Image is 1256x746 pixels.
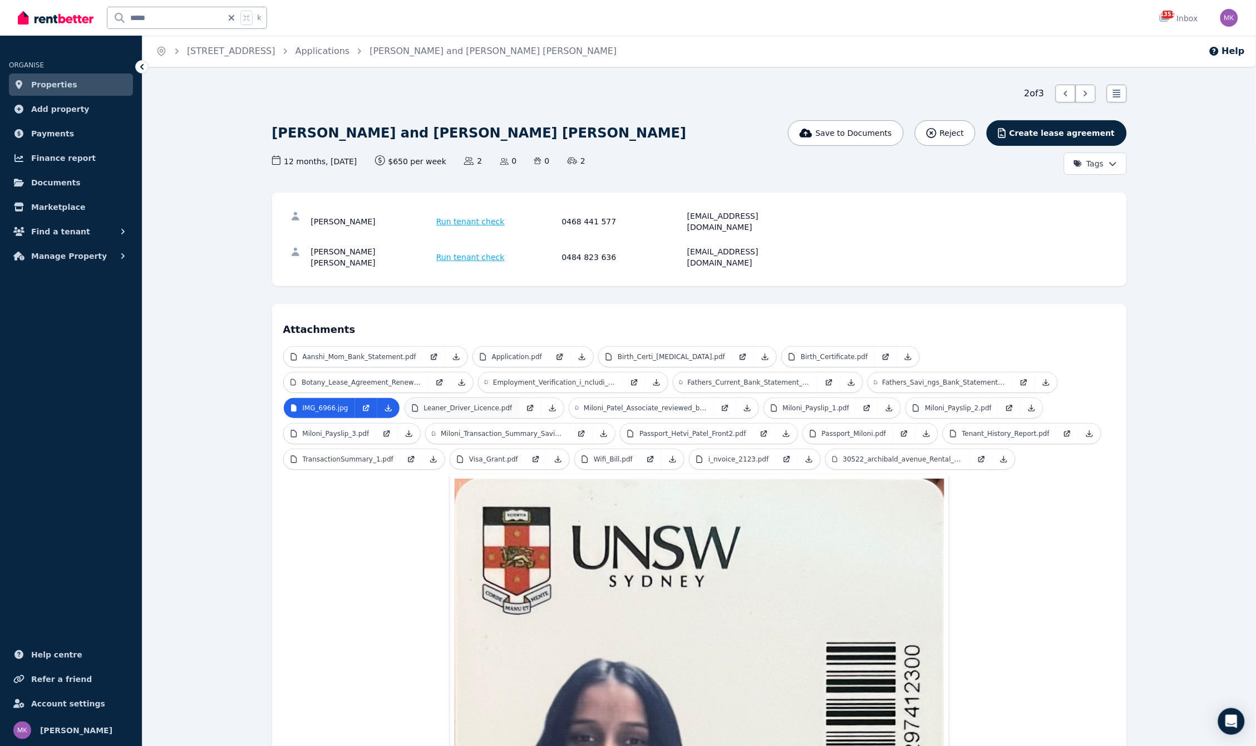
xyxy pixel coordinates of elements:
[940,127,964,139] span: Reject
[1073,158,1104,169] span: Tags
[493,378,616,387] p: Employment_Verification_i_ncludi_ng_Compensation_2025_08_0.pdf
[405,398,519,418] a: Leaner_Driver_Licence.pdf
[464,155,482,166] span: 2
[906,398,998,418] a: Miloni_Payslip_2.pdf
[993,449,1015,469] a: Download Attachment
[623,372,646,392] a: Open in new Tab
[9,122,133,145] a: Payments
[469,455,518,464] p: Visa_Grant.pdf
[915,424,938,444] a: Download Attachment
[998,398,1021,418] a: Open in new Tab
[398,424,420,444] a: Download Attachment
[283,315,1116,337] h4: Attachments
[9,98,133,120] a: Add property
[987,120,1126,146] button: Create lease agreement
[962,429,1050,438] p: Tenant_History_Report.pdf
[9,668,133,690] a: Refer a friend
[303,404,348,413] p: IMG_6966.jpg
[783,404,850,413] p: Miloni_Payslip_1.pdf
[1064,153,1127,175] button: Tags
[915,120,976,146] button: Reject
[714,398,736,418] a: Open in new Tab
[584,404,707,413] p: Miloni_Patel_Associate_reviewed_by_Compensation_Review_AUS.pdf
[31,176,81,189] span: Documents
[843,455,964,464] p: 30522_archibald_avenue_Rental_Ledger.pdf
[31,225,90,238] span: Find a tenant
[776,449,798,469] a: Open in new Tab
[593,424,615,444] a: Download Attachment
[571,347,593,367] a: Download Attachment
[1209,45,1245,58] button: Help
[1013,372,1035,392] a: Open in new Tab
[943,424,1057,444] a: Tenant_History_Report.pdf
[803,424,893,444] a: Passport_Miloni.pdf
[1078,424,1101,444] a: Download Attachment
[897,347,919,367] a: Download Attachment
[868,372,1013,392] a: Fathers_Savi_ngs_Bank_Statement_XXXXXXXX2323_26072025_1_un.pdf
[40,724,112,737] span: [PERSON_NAME]
[18,9,93,26] img: RentBetter
[9,245,133,267] button: Manage Property
[1009,127,1115,139] span: Create lease agreement
[422,449,445,469] a: Download Attachment
[492,352,542,361] p: Application.pdf
[375,155,447,167] span: $650 per week
[639,449,662,469] a: Open in new Tab
[370,46,617,56] a: [PERSON_NAME] and [PERSON_NAME] [PERSON_NAME]
[272,124,687,142] h1: [PERSON_NAME] and [PERSON_NAME] [PERSON_NAME]
[426,424,570,444] a: Miloni_Transaction_Summary_Savi_ngs_Account_Jan_to_August.pdf
[798,449,820,469] a: Download Attachment
[257,13,261,22] span: k
[736,398,758,418] a: Download Attachment
[801,352,868,361] p: Birth_Certificate.pdf
[272,155,357,167] span: 12 months , [DATE]
[687,210,810,233] div: [EMAIL_ADDRESS][DOMAIN_NAME]
[764,398,856,418] a: Miloni_Payslip_1.pdf
[541,398,564,418] a: Download Attachment
[303,455,394,464] p: TransactionSummary_1.pdf
[689,449,776,469] a: i_nvoice_2123.pdf
[620,424,752,444] a: Passport_Hetvi_Patel_Front2.pdf
[31,78,77,91] span: Properties
[549,347,571,367] a: Open in new Tab
[826,449,971,469] a: 30522_archibald_avenue_Rental_Ledger.pdf
[436,216,505,227] span: Run tenant check
[376,424,398,444] a: Open in new Tab
[9,73,133,96] a: Properties
[775,424,797,444] a: Download Attachment
[31,673,92,686] span: Refer a friend
[687,246,810,268] div: [EMAIL_ADDRESS][DOMAIN_NAME]
[284,424,376,444] a: Miloni_Payslip_3.pdf
[639,429,746,438] p: Passport_Hetvi_Patel_Front2.pdf
[1218,708,1245,735] div: Open Intercom Messenger
[13,722,31,739] img: Maor Kirsner
[31,151,96,165] span: Finance report
[570,424,593,444] a: Open in new Tab
[400,449,422,469] a: Open in new Tab
[450,449,525,469] a: Visa_Grant.pdf
[428,372,451,392] a: Open in new Tab
[31,648,82,661] span: Help centre
[1220,9,1238,27] img: Maor Kirsner
[284,449,401,469] a: TransactionSummary_1.pdf
[31,127,74,140] span: Payments
[883,378,1006,387] p: Fathers_Savi_ngs_Bank_Statement_XXXXXXXX2323_26072025_1_un.pdf
[818,372,840,392] a: Open in new Tab
[562,210,684,233] div: 0468 441 577
[355,398,377,418] a: Open in new Tab
[302,378,421,387] p: Botany_Lease_Agreement_Renewal.pdf
[971,449,993,469] a: Open in new Tab
[782,347,874,367] a: Birth_Certificate.pdf
[9,693,133,715] a: Account settings
[303,429,370,438] p: Miloni_Payslip_3.pdf
[893,424,915,444] a: Open in new Tab
[1024,87,1045,100] span: 2 of 3
[708,455,769,464] p: i_nvoice_2123.pdf
[753,424,775,444] a: Open in new Tab
[423,347,445,367] a: Open in new Tab
[568,155,585,166] span: 2
[547,449,569,469] a: Download Attachment
[377,398,400,418] a: Download Attachment
[822,429,886,438] p: Passport_Miloni.pdf
[31,249,107,263] span: Manage Property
